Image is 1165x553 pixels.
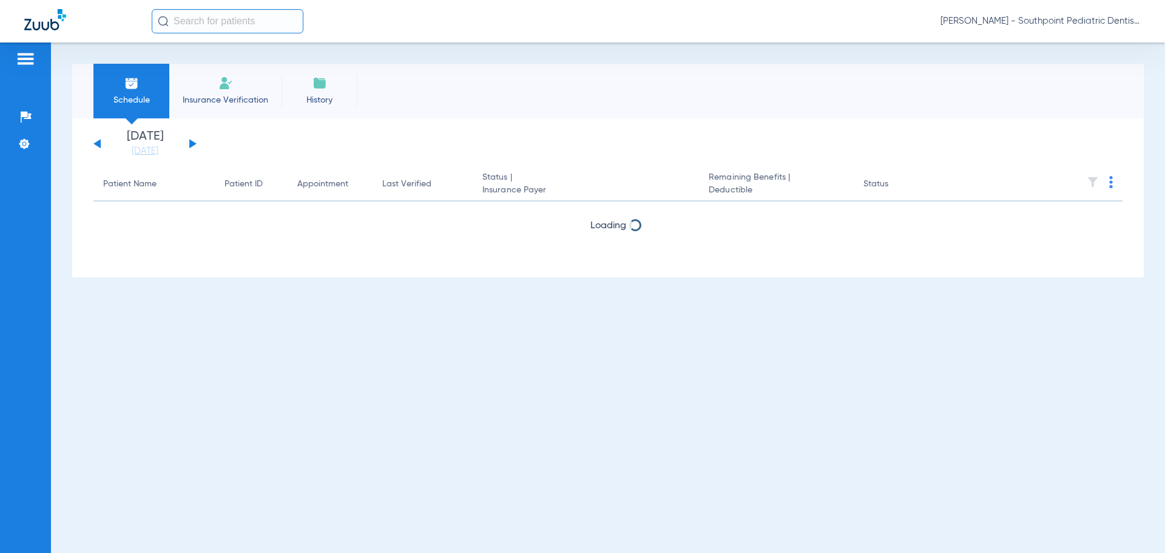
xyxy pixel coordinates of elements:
[152,9,303,33] input: Search for patients
[124,76,139,90] img: Schedule
[109,145,181,157] a: [DATE]
[291,94,348,106] span: History
[590,221,626,231] span: Loading
[225,178,278,191] div: Patient ID
[103,94,160,106] span: Schedule
[178,94,272,106] span: Insurance Verification
[1109,176,1113,188] img: group-dot-blue.svg
[312,76,327,90] img: History
[382,178,463,191] div: Last Verified
[24,9,66,30] img: Zuub Logo
[218,76,233,90] img: Manual Insurance Verification
[940,15,1141,27] span: [PERSON_NAME] - Southpoint Pediatric Dentistry
[699,168,853,202] th: Remaining Benefits |
[103,178,157,191] div: Patient Name
[854,168,936,202] th: Status
[297,178,348,191] div: Appointment
[709,184,843,197] span: Deductible
[158,16,169,27] img: Search Icon
[109,131,181,157] li: [DATE]
[1087,176,1099,188] img: filter.svg
[225,178,263,191] div: Patient ID
[103,178,205,191] div: Patient Name
[382,178,431,191] div: Last Verified
[16,52,35,66] img: hamburger-icon
[297,178,363,191] div: Appointment
[482,184,689,197] span: Insurance Payer
[473,168,699,202] th: Status |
